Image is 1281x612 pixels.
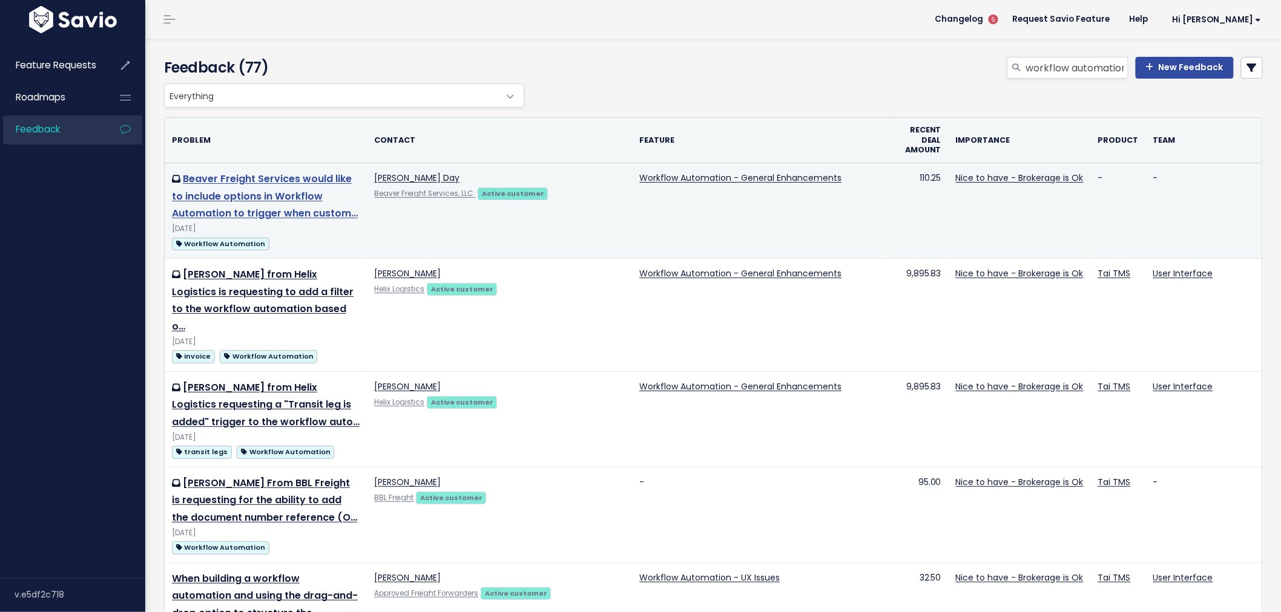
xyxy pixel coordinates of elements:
a: Nice to have - Brokerage is Ok [956,267,1084,279]
a: Active customer [427,282,497,295]
a: Tai TMS [1098,571,1131,584]
a: [PERSON_NAME] Day [374,172,459,184]
a: Workflow Automation - UX Issues [639,571,780,584]
td: - [1146,467,1262,562]
a: Feedback [3,116,100,143]
a: [PERSON_NAME] from Helix Logistics is requesting to add a filter to the workflow automation based o… [172,267,354,333]
span: Workflow Automation [172,541,269,554]
a: Tai TMS [1098,476,1131,488]
th: Product [1091,118,1146,163]
span: Changelog [935,15,984,24]
span: Hi [PERSON_NAME] [1173,15,1262,24]
span: Feature Requests [16,59,96,71]
td: 9,895.83 [887,371,949,467]
a: Workflow Automation - General Enhancements [639,267,841,279]
div: [DATE] [172,336,360,348]
div: [DATE] [172,527,360,539]
strong: Active customer [431,397,493,407]
a: [PERSON_NAME] [374,476,441,488]
a: Workflow Automation [237,444,334,459]
span: Feedback [16,123,60,135]
a: Approved Freight Forwarders [374,588,478,598]
a: invoice [172,348,215,363]
td: 9,895.83 [887,258,949,371]
div: [DATE] [172,431,360,444]
a: [PERSON_NAME] [374,571,441,584]
a: Helix Logistics [374,284,424,294]
a: Nice to have - Brokerage is Ok [956,380,1084,392]
a: Nice to have - Brokerage is Ok [956,172,1084,184]
td: - [632,467,887,562]
a: Workflow Automation - General Enhancements [639,172,841,184]
a: Workflow Automation [172,539,269,555]
div: v.e5df2c718 [15,579,145,610]
strong: Active customer [485,588,547,598]
a: Active customer [478,187,548,199]
a: [PERSON_NAME] from Helix Logistics requesting a "Transit leg is added" trigger to the workflow auto… [172,380,360,429]
a: User Interface [1153,267,1213,279]
a: BBL Freight [374,493,413,503]
a: Active customer [416,491,486,503]
span: transit legs [172,446,232,458]
a: Tai TMS [1098,267,1131,279]
a: [PERSON_NAME] [374,267,441,279]
a: Tai TMS [1098,380,1131,392]
a: Beaver Freight Services, LLC. [374,189,475,198]
a: Workflow Automation [220,348,317,363]
span: Roadmaps [16,91,65,103]
span: 5 [989,15,998,24]
a: Nice to have - Brokerage is Ok [956,476,1084,488]
th: Feature [632,118,887,163]
a: User Interface [1153,571,1213,584]
a: Feature Requests [3,51,100,79]
strong: Active customer [482,189,544,198]
span: Everything [164,83,524,108]
th: Contact [367,118,632,163]
a: Beaver Freight Services would like to include options in Workflow Automation to trigger when custom… [172,172,358,221]
a: Active customer [427,396,497,408]
span: Workflow Automation [220,350,317,363]
strong: Active customer [431,284,493,294]
span: Everything [165,84,499,107]
a: [PERSON_NAME] [374,380,441,392]
span: invoice [172,350,215,363]
a: transit legs [172,444,232,459]
span: Workflow Automation [237,446,334,458]
a: Workflow Automation [172,236,269,251]
span: Workflow Automation [172,238,269,250]
td: 110.25 [887,163,949,258]
a: Active customer [481,587,551,599]
th: Team [1146,118,1262,163]
img: logo-white.9d6f32f41409.svg [26,6,120,33]
a: Request Savio Feature [1003,10,1120,28]
a: [PERSON_NAME] From BBL Freight is requesting for the ability to add the document number reference... [172,476,357,525]
input: Search feedback... [1025,57,1128,79]
a: Helix Logistics [374,397,424,407]
a: Help [1120,10,1158,28]
a: New Feedback [1136,57,1234,79]
th: Problem [165,118,367,163]
a: Workflow Automation - General Enhancements [639,380,841,392]
th: Importance [949,118,1091,163]
h4: Feedback (77) [164,57,518,79]
td: - [1091,163,1146,258]
strong: Active customer [420,493,482,503]
th: Recent deal amount [887,118,949,163]
td: 95.00 [887,467,949,562]
div: [DATE] [172,223,360,235]
a: User Interface [1153,380,1213,392]
td: - [1146,163,1262,258]
a: Hi [PERSON_NAME] [1158,10,1271,29]
a: Roadmaps [3,83,100,111]
a: Nice to have - Brokerage is Ok [956,571,1084,584]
